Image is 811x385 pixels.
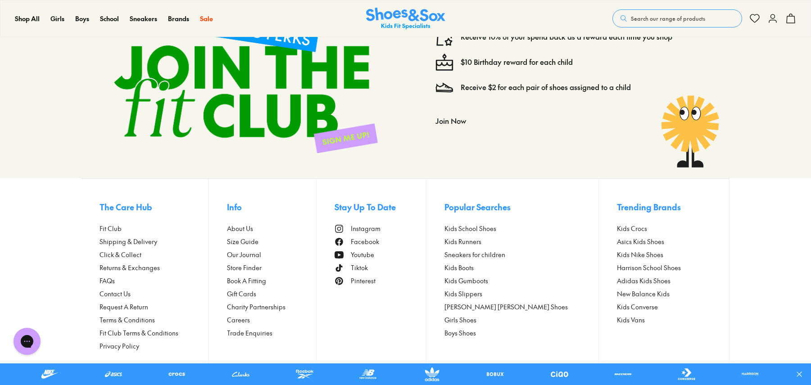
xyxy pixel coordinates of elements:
[444,250,505,259] span: Sneakers for children
[461,57,573,67] a: $10 Birthday reward for each child
[100,289,209,299] a: Contact Us
[351,276,376,285] span: Pinterest
[335,224,426,233] a: Instagram
[444,250,598,259] a: Sneakers for children
[50,14,64,23] a: Girls
[227,263,316,272] a: Store Finder
[461,82,631,92] a: Receive $2 for each pair of shoes assigned to a child
[435,53,453,71] img: cake--candle-birthday-event-special-sweet-cake-bake.svg
[617,224,711,233] a: Kids Crocs
[444,276,488,285] span: Kids Gumboots
[227,328,316,338] a: Trade Enquiries
[444,201,511,213] span: Popular Searches
[9,325,45,358] iframe: Gorgias live chat messenger
[100,328,209,338] a: Fit Club Terms & Conditions
[444,224,496,233] span: Kids School Shoes
[444,302,568,312] span: [PERSON_NAME] [PERSON_NAME] Shoes
[200,14,213,23] a: Sale
[444,315,476,325] span: Girls Shoes
[227,237,258,246] span: Size Guide
[444,237,481,246] span: Kids Runners
[617,302,658,312] span: Kids Converse
[617,263,711,272] a: Harrison School Shoes
[100,224,209,233] a: Fit Club
[444,289,598,299] a: Kids Slippers
[444,263,598,272] a: Kids Boots
[444,197,598,217] button: Popular Searches
[444,276,598,285] a: Kids Gumboots
[444,315,598,325] a: Girls Shoes
[100,276,115,285] span: FAQs
[444,302,598,312] a: [PERSON_NAME] [PERSON_NAME] Shoes
[335,237,426,246] a: Facebook
[100,250,141,259] span: Click & Collect
[351,237,379,246] span: Facebook
[617,263,681,272] span: Harrison School Shoes
[444,328,476,338] span: Boys Shoes
[100,341,139,351] span: Privacy Policy
[444,289,482,299] span: Kids Slippers
[168,14,189,23] a: Brands
[351,263,368,272] span: Tiktok
[100,276,209,285] a: FAQs
[227,315,316,325] a: Careers
[100,263,209,272] a: Returns & Exchanges
[617,315,711,325] a: Kids Vans
[227,276,316,285] a: Book A Fitting
[100,315,155,325] span: Terms & Conditions
[100,289,131,299] span: Contact Us
[227,250,316,259] a: Our Journal
[617,197,711,217] button: Trending Brands
[15,14,40,23] a: Shop All
[335,276,426,285] a: Pinterest
[444,237,598,246] a: Kids Runners
[351,224,381,233] span: Instagram
[100,315,209,325] a: Terms & Conditions
[100,341,209,351] a: Privacy Policy
[100,197,209,217] button: The Care Hub
[617,289,670,299] span: New Balance Kids
[617,237,711,246] a: Asics Kids Shoes
[100,237,157,246] span: Shipping & Delivery
[227,224,253,233] span: About Us
[351,250,374,259] span: Youtube
[444,328,598,338] a: Boys Shoes
[130,14,157,23] a: Sneakers
[435,78,453,96] img: Vector_3098.svg
[100,224,122,233] span: Fit Club
[227,201,242,213] span: Info
[435,111,466,131] button: Join Now
[617,289,711,299] a: New Balance Kids
[227,263,262,272] span: Store Finder
[227,289,256,299] span: Gift Cards
[617,250,711,259] a: Kids Nike Shoes
[617,201,681,213] span: Trending Brands
[227,197,316,217] button: Info
[335,197,426,217] button: Stay Up To Date
[100,14,119,23] a: School
[631,14,705,23] span: Search our range of products
[444,224,598,233] a: Kids School Shoes
[617,315,645,325] span: Kids Vans
[75,14,89,23] a: Boys
[617,237,664,246] span: Asics Kids Shoes
[617,276,711,285] a: Adidas Kids Shoes
[227,289,316,299] a: Gift Cards
[227,315,250,325] span: Careers
[335,250,426,259] a: Youtube
[227,302,285,312] span: Charity Partnerships
[100,201,152,213] span: The Care Hub
[617,302,711,312] a: Kids Converse
[612,9,742,27] button: Search our range of products
[100,302,209,312] a: Request A Return
[366,8,445,30] img: SNS_Logo_Responsive.svg
[227,328,272,338] span: Trade Enquiries
[227,237,316,246] a: Size Guide
[100,250,209,259] a: Click & Collect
